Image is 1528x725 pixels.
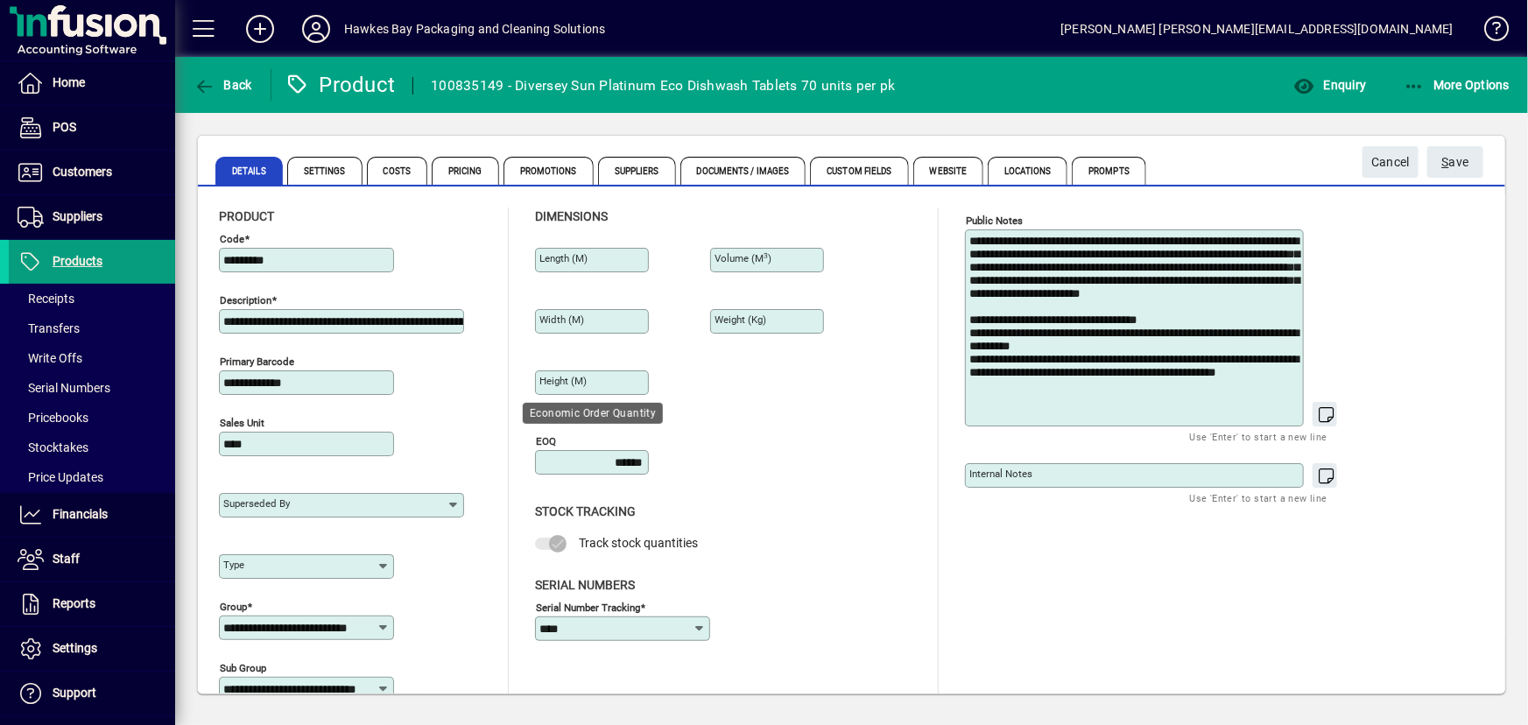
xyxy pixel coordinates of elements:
[579,536,698,550] span: Track stock quantities
[220,233,244,245] mat-label: Code
[9,582,175,626] a: Reports
[9,313,175,343] a: Transfers
[9,106,175,150] a: POS
[431,72,896,100] div: 100835149 - Diversey Sun Platinum Eco Dishwash Tablets 70 units per pk
[535,578,635,592] span: Serial Numbers
[1404,78,1510,92] span: More Options
[1471,4,1506,60] a: Knowledge Base
[1427,146,1483,178] button: Save
[966,215,1023,227] mat-label: Public Notes
[523,403,663,424] div: Economic Order Quantity
[53,75,85,89] span: Home
[344,15,606,43] div: Hawkes Bay Packaging and Cleaning Solutions
[1289,69,1370,101] button: Enquiry
[18,351,82,365] span: Write Offs
[1371,148,1410,177] span: Cancel
[535,209,608,223] span: Dimensions
[764,251,768,260] sup: 3
[9,61,175,105] a: Home
[53,209,102,223] span: Suppliers
[432,157,499,185] span: Pricing
[9,284,175,313] a: Receipts
[9,462,175,492] a: Price Updates
[539,252,588,264] mat-label: Length (m)
[223,559,244,571] mat-label: Type
[53,507,108,521] span: Financials
[969,468,1032,480] mat-label: Internal Notes
[9,403,175,433] a: Pricebooks
[18,440,88,454] span: Stocktakes
[810,157,908,185] span: Custom Fields
[1442,148,1469,177] span: ave
[539,375,587,387] mat-label: Height (m)
[539,313,584,326] mat-label: Width (m)
[18,381,110,395] span: Serial Numbers
[175,69,271,101] app-page-header-button: Back
[9,343,175,373] a: Write Offs
[9,195,175,239] a: Suppliers
[715,252,771,264] mat-label: Volume (m )
[9,493,175,537] a: Financials
[598,157,676,185] span: Suppliers
[53,254,102,268] span: Products
[220,662,266,674] mat-label: Sub group
[9,151,175,194] a: Customers
[220,294,271,306] mat-label: Description
[9,627,175,671] a: Settings
[9,373,175,403] a: Serial Numbers
[1190,488,1327,508] mat-hint: Use 'Enter' to start a new line
[367,157,428,185] span: Costs
[53,596,95,610] span: Reports
[53,641,97,655] span: Settings
[503,157,594,185] span: Promotions
[189,69,257,101] button: Back
[1293,78,1366,92] span: Enquiry
[219,209,274,223] span: Product
[715,313,766,326] mat-label: Weight (Kg)
[9,538,175,581] a: Staff
[535,504,636,518] span: Stock Tracking
[215,157,283,185] span: Details
[53,120,76,134] span: POS
[53,686,96,700] span: Support
[18,470,103,484] span: Price Updates
[988,157,1067,185] span: Locations
[18,292,74,306] span: Receipts
[18,321,80,335] span: Transfers
[287,157,363,185] span: Settings
[1442,155,1449,169] span: S
[288,13,344,45] button: Profile
[1399,69,1515,101] button: More Options
[1363,146,1419,178] button: Cancel
[536,435,556,447] mat-label: EOQ
[53,552,80,566] span: Staff
[285,71,396,99] div: Product
[53,165,112,179] span: Customers
[194,78,252,92] span: Back
[1072,157,1146,185] span: Prompts
[220,601,247,613] mat-label: Group
[9,433,175,462] a: Stocktakes
[220,355,294,368] mat-label: Primary barcode
[1060,15,1454,43] div: [PERSON_NAME] [PERSON_NAME][EMAIL_ADDRESS][DOMAIN_NAME]
[232,13,288,45] button: Add
[220,417,264,429] mat-label: Sales unit
[18,411,88,425] span: Pricebooks
[536,601,640,613] mat-label: Serial Number tracking
[9,672,175,715] a: Support
[680,157,806,185] span: Documents / Images
[1190,426,1327,447] mat-hint: Use 'Enter' to start a new line
[913,157,984,185] span: Website
[223,497,290,510] mat-label: Superseded by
